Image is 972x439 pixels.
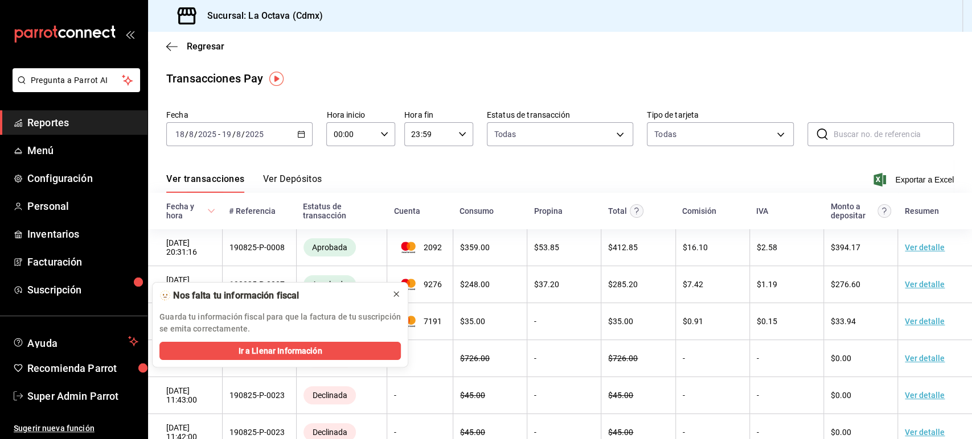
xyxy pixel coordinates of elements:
span: Inventarios [27,226,138,242]
span: $ 0.15 [757,317,777,326]
input: -- [175,130,185,139]
label: Tipo de tarjeta [647,111,793,119]
div: Estatus de transacción [303,202,380,220]
span: $ 2.58 [757,243,777,252]
div: 🫥 Nos falta tu información fiscal [159,289,383,302]
td: $0.00 [823,377,897,414]
td: 190825-P-0023 [222,377,296,414]
span: $ 35.00 [608,317,633,326]
div: Transacciones cobradas de manera exitosa. [304,275,356,293]
span: Ayuda [27,334,124,348]
div: Consumo [460,206,494,216]
div: Todas [654,129,676,140]
td: [DATE] 20:31:16 [148,229,222,266]
a: Ver detalle [905,428,945,437]
a: Ver detalle [905,317,945,326]
div: Monto a depositar [830,202,874,220]
span: $ 45.00 [460,391,485,400]
span: 2092 [394,242,446,253]
span: $ 7.42 [683,280,703,289]
td: 190825-P-0008 [222,229,296,266]
button: Ver Depósitos [263,173,322,193]
span: Menú [27,143,138,158]
span: Suscripción [27,282,138,297]
td: - [527,377,601,414]
div: Transacciones declinadas por el banco emisor. No se hace ningún cargo al tarjetahabiente ni al co... [304,386,356,404]
svg: Este monto equivale al total pagado por el comensal antes de aplicar Comisión e IVA. [630,204,643,218]
span: Declinada [307,391,351,400]
div: Comisión [682,206,716,216]
label: Estatus de transacción [487,111,633,119]
div: Transacciones Pay [166,70,263,87]
span: $ 276.60 [831,280,860,289]
span: $ 45.00 [460,428,485,437]
span: 9276 [394,279,446,290]
span: Recomienda Parrot [27,361,138,376]
td: - [527,340,601,377]
span: $ 35.00 [460,317,485,326]
span: Aprobada [307,243,352,252]
span: / [241,130,245,139]
div: navigation tabs [166,173,322,193]
button: Regresar [166,41,224,52]
td: 190825-P-0007 [222,266,296,303]
label: Hora fin [404,111,473,119]
span: $ 1.19 [757,280,777,289]
button: Exportar a Excel [876,173,954,187]
td: - [675,377,749,414]
input: ---- [198,130,217,139]
span: $ 45.00 [608,428,633,437]
span: $ 285.20 [608,280,638,289]
span: $ 16.10 [683,243,708,252]
span: Configuración [27,171,138,186]
span: / [232,130,235,139]
a: Ver detalle [905,243,945,252]
td: - [387,340,453,377]
span: Todas [494,129,516,140]
span: $ 0.91 [683,317,703,326]
button: Ir a Llenar Información [159,342,401,360]
div: IVA [756,206,768,216]
span: Super Admin Parrot [27,388,138,404]
span: $ 248.00 [460,280,490,289]
span: Regresar [187,41,224,52]
td: $0.00 [823,340,897,377]
svg: Este es el monto resultante del total pagado menos comisión e IVA. Esta será la parte que se depo... [877,204,891,218]
span: $ 33.94 [831,317,856,326]
td: - [527,303,601,340]
button: open_drawer_menu [125,30,134,39]
a: Ver detalle [905,354,945,363]
span: $ 412.85 [608,243,638,252]
td: - [675,340,749,377]
label: Fecha [166,111,313,119]
td: [DATE] 20:18:13 [148,266,222,303]
span: Fecha y hora [166,202,215,220]
span: $ 726.00 [460,354,490,363]
span: / [185,130,188,139]
span: $ 394.17 [831,243,860,252]
label: Hora inicio [326,111,395,119]
button: Pregunta a Parrot AI [13,68,140,92]
img: Tooltip marker [269,72,284,86]
span: Reportes [27,115,138,130]
span: Sugerir nueva función [14,423,138,434]
a: Pregunta a Parrot AI [8,82,140,94]
div: Transacciones cobradas de manera exitosa. [304,238,356,256]
span: $ 53.85 [534,243,559,252]
span: Pregunta a Parrot AI [31,74,122,86]
span: - [218,130,220,139]
span: 7191 [394,316,446,327]
span: $ 359.00 [460,243,490,252]
span: Ir a Llenar Información [239,345,322,357]
td: - [749,377,823,414]
div: # Referencia [229,206,276,216]
td: - [387,377,453,414]
td: [DATE] 19:52:32 [148,303,222,340]
input: ---- [245,130,264,139]
div: Total [608,206,627,216]
td: - [749,340,823,377]
span: $ 726.00 [608,354,638,363]
input: -- [222,130,232,139]
span: Facturación [27,254,138,270]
